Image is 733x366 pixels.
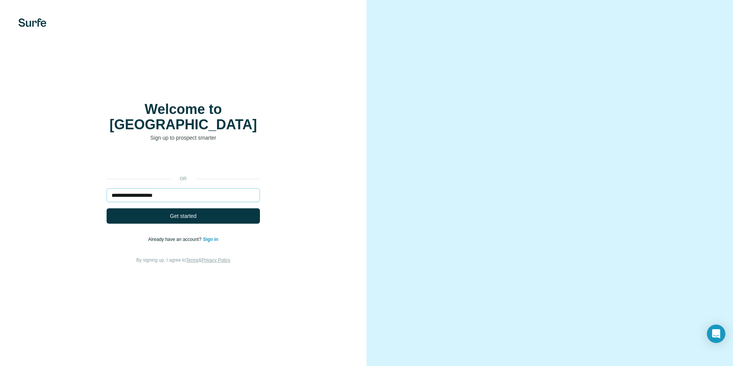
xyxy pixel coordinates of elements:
[707,325,725,343] div: Open Intercom Messenger
[203,237,218,242] a: Sign in
[148,237,203,242] span: Already have an account?
[18,18,46,27] img: Surfe's logo
[186,257,199,263] a: Terms
[107,208,260,224] button: Get started
[170,212,196,220] span: Get started
[103,153,264,170] iframe: Schaltfläche „Über Google anmelden“
[202,257,230,263] a: Privacy Policy
[107,134,260,142] p: Sign up to prospect smarter
[171,175,196,182] p: or
[136,257,230,263] span: By signing up, I agree to &
[107,102,260,132] h1: Welcome to [GEOGRAPHIC_DATA]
